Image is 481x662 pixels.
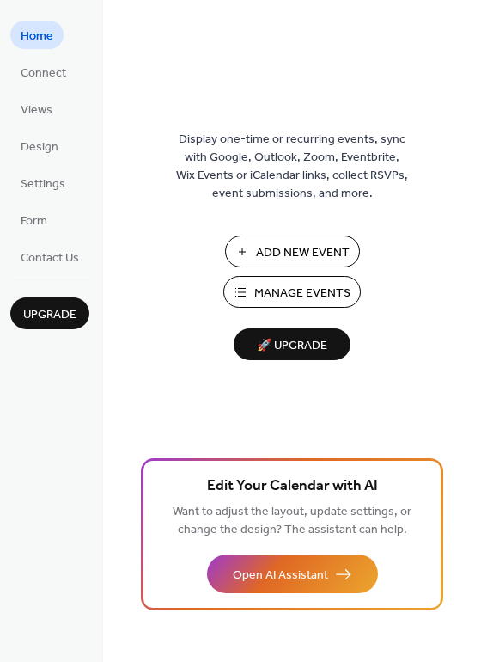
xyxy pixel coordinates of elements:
[21,212,47,230] span: Form
[173,500,411,542] span: Want to adjust the layout, update settings, or change the design? The assistant can help.
[21,175,65,193] span: Settings
[21,249,79,267] span: Contact Us
[223,276,361,308] button: Manage Events
[10,21,64,49] a: Home
[256,244,350,262] span: Add New Event
[176,131,408,203] span: Display one-time or recurring events, sync with Google, Outlook, Zoom, Eventbrite, Wix Events or ...
[234,328,350,360] button: 🚀 Upgrade
[225,236,360,267] button: Add New Event
[10,242,89,271] a: Contact Us
[10,95,63,123] a: Views
[10,58,76,86] a: Connect
[10,132,69,160] a: Design
[10,297,89,329] button: Upgrade
[10,169,76,197] a: Settings
[233,567,328,585] span: Open AI Assistant
[21,101,52,120] span: Views
[207,555,378,593] button: Open AI Assistant
[21,64,66,83] span: Connect
[244,334,340,358] span: 🚀 Upgrade
[23,306,76,324] span: Upgrade
[254,285,350,303] span: Manage Events
[21,138,58,156] span: Design
[21,28,53,46] span: Home
[207,475,378,499] span: Edit Your Calendar with AI
[10,205,58,234] a: Form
